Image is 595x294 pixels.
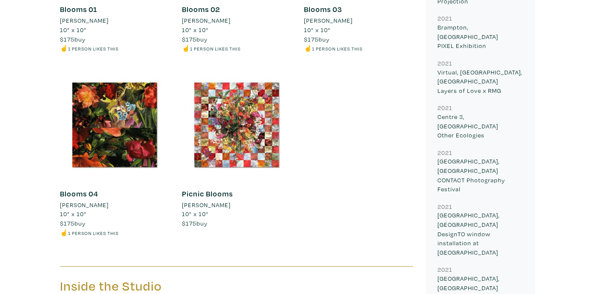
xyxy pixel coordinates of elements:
span: buy [60,35,86,43]
span: buy [182,35,208,43]
a: [PERSON_NAME] [182,16,291,25]
small: 2021 [437,265,452,273]
small: 2021 [437,202,452,211]
span: 10" x 10" [182,26,208,34]
small: 2021 [437,104,452,112]
li: [PERSON_NAME] [60,200,109,210]
a: Blooms 02 [182,4,220,14]
a: Picnic Blooms [182,189,233,199]
li: [PERSON_NAME] [182,16,231,25]
span: 10" x 10" [60,210,86,218]
a: Blooms 01 [60,4,97,14]
a: Blooms 03 [304,4,342,14]
span: buy [60,219,86,227]
p: Virtual, [GEOGRAPHIC_DATA], [GEOGRAPHIC_DATA] Layers of Love x RMG [437,68,524,95]
p: Centre 3, [GEOGRAPHIC_DATA] Other Ecologies [437,112,524,140]
small: 1 person likes this [68,230,119,236]
a: [PERSON_NAME] [182,200,291,210]
li: [PERSON_NAME] [182,200,231,210]
small: 1 person likes this [312,45,363,52]
span: 10" x 10" [60,26,86,34]
small: 1 person likes this [68,45,119,52]
li: [PERSON_NAME] [60,16,109,25]
p: Brampton, [GEOGRAPHIC_DATA] PIXEL Exhibition [437,23,524,50]
span: buy [304,35,330,43]
li: [PERSON_NAME] [304,16,353,25]
p: [GEOGRAPHIC_DATA], [GEOGRAPHIC_DATA] DesignTO window installation at [GEOGRAPHIC_DATA] [437,211,524,257]
span: $175 [60,35,74,43]
span: buy [182,219,208,227]
small: 2021 [437,14,452,22]
a: [PERSON_NAME] [60,16,169,25]
li: ☝️ [60,228,169,238]
small: 1 person likes this [190,45,241,52]
li: ☝️ [60,44,169,53]
small: 2021 [437,59,452,67]
li: ☝️ [304,44,413,53]
a: [PERSON_NAME] [60,200,169,210]
span: $175 [182,219,196,227]
span: $175 [182,35,196,43]
p: [GEOGRAPHIC_DATA], [GEOGRAPHIC_DATA] CONTACT Photography Festival [437,157,524,193]
span: $175 [304,35,318,43]
small: 2021 [437,148,452,157]
a: Blooms 04 [60,189,98,199]
li: ☝️ [182,44,291,53]
span: 10" x 10" [182,210,208,218]
span: $175 [60,219,74,227]
a: [PERSON_NAME] [304,16,413,25]
span: 10" x 10" [304,26,330,34]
